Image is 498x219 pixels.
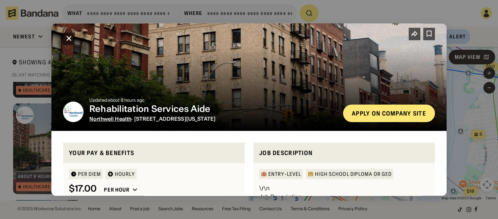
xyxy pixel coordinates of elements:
div: Your pay & benefits [69,148,239,157]
div: Per diem [78,171,101,177]
div: Apply on company site [352,110,426,116]
div: Rehabilitation Services Aide [89,103,337,114]
div: Job Description [259,148,429,157]
div: Per hour [104,186,129,193]
span: Northwell Health [89,115,131,122]
div: HOURLY [115,171,135,177]
div: Entry-Level [268,171,301,177]
div: $ 17.00 [69,184,97,194]
div: Job Description [259,192,429,201]
div: Updated about 8 hours ago [89,98,337,102]
div: · [STREET_ADDRESS][US_STATE] [89,116,337,122]
div: \r\n [259,184,429,192]
div: High School Diploma or GED [315,171,392,177]
img: Northwell Health logo [63,101,83,122]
